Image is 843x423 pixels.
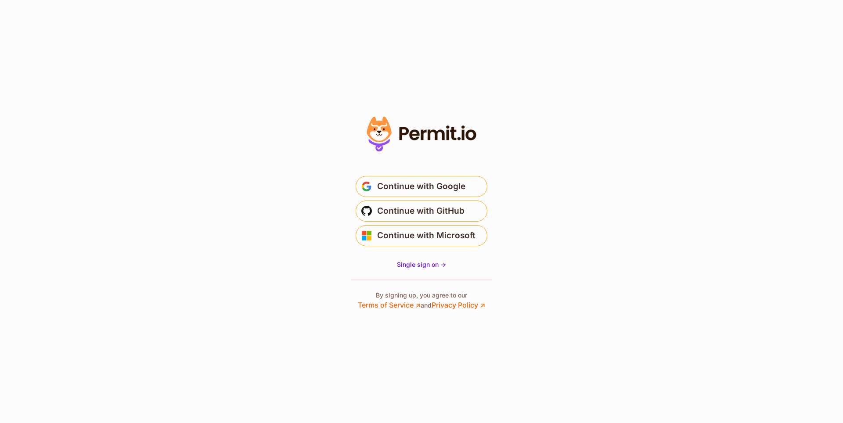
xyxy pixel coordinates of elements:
a: Privacy Policy ↗ [432,301,485,309]
button: Continue with Microsoft [356,225,487,246]
span: Continue with Google [377,179,465,194]
span: Continue with Microsoft [377,229,476,243]
button: Continue with GitHub [356,201,487,222]
a: Single sign on -> [397,260,446,269]
p: By signing up, you agree to our and [358,291,485,310]
span: Continue with GitHub [377,204,465,218]
a: Terms of Service ↗ [358,301,421,309]
span: Single sign on -> [397,261,446,268]
button: Continue with Google [356,176,487,197]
